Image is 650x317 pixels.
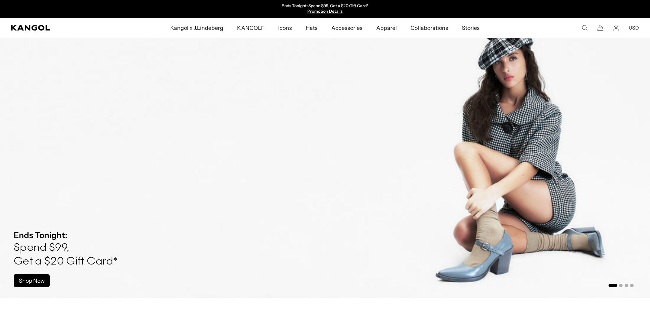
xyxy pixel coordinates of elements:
[376,18,397,38] span: Apparel
[462,18,480,38] span: Stories
[255,3,396,14] slideshow-component: Announcement bar
[271,18,299,38] a: Icons
[278,18,292,38] span: Icons
[282,3,368,9] p: Ends Tonight: Spend $99, Get a $20 Gift Card*
[14,230,68,240] strong: Ends Tonight:
[581,25,588,31] summary: Search here
[608,282,634,288] ul: Select a slide to show
[14,255,118,269] h4: Get a $20 Gift Card*
[306,18,318,38] span: Hats
[237,18,264,38] span: KANGOLF
[619,284,623,287] button: Go to slide 2
[14,274,50,287] a: Shop Now
[307,9,342,14] a: Promotion Details
[597,25,603,31] button: Cart
[629,25,639,31] button: USD
[11,25,113,31] a: Kangol
[625,284,628,287] button: Go to slide 3
[404,18,455,38] a: Collaborations
[609,284,617,287] button: Go to slide 1
[613,25,619,31] a: Account
[255,3,396,14] div: Announcement
[455,18,487,38] a: Stories
[369,18,404,38] a: Apparel
[299,18,324,38] a: Hats
[255,3,396,14] div: 1 of 2
[331,18,363,38] span: Accessories
[170,18,224,38] span: Kangol x J.Lindeberg
[630,284,634,287] button: Go to slide 4
[230,18,271,38] a: KANGOLF
[163,18,231,38] a: Kangol x J.Lindeberg
[410,18,448,38] span: Collaborations
[324,18,369,38] a: Accessories
[14,241,118,255] h4: Spend $99,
